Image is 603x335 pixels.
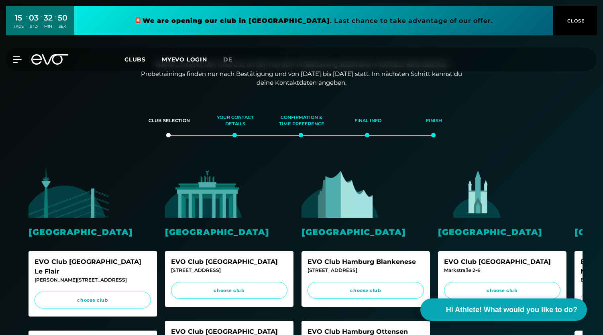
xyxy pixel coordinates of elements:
div: Markstraße 2-6 [444,267,560,274]
a: Clubs [124,55,162,63]
div: [GEOGRAPHIC_DATA] [165,226,293,238]
span: de [223,56,232,63]
div: 03 [29,12,39,24]
a: choose club [308,282,424,299]
div: 32 [44,12,53,24]
div: [GEOGRAPHIC_DATA] [29,226,157,238]
div: EVO Club Hamburg Blankenese [308,257,424,267]
div: EVO Club [GEOGRAPHIC_DATA] [171,257,287,267]
img: evofitness [301,167,382,218]
span: CLOSE [565,17,585,25]
button: Hi Athlete! What would you like to do? [420,298,587,321]
a: MYEVO LOGIN [162,56,207,63]
span: Hi Athlete! What would you like to do? [446,304,577,315]
div: EVO Club [GEOGRAPHIC_DATA] [444,257,560,267]
img: evofitness [165,167,245,218]
div: STD [29,24,39,29]
div: : [41,13,42,34]
img: evofitness [29,167,109,218]
div: SEK [58,24,67,29]
div: Finish [411,110,457,132]
div: Your contact details [212,110,259,132]
div: [GEOGRAPHIC_DATA] [301,226,430,238]
span: choose club [452,287,553,294]
div: [PERSON_NAME][STREET_ADDRESS] [35,276,151,284]
div: 15 [13,12,24,24]
div: TAGE [13,24,24,29]
div: EVO Club [GEOGRAPHIC_DATA] Le Flair [35,257,151,276]
img: evofitness [438,167,518,218]
a: choose club [171,282,287,299]
div: 50 [58,12,67,24]
a: choose club [444,282,560,299]
span: choose club [42,297,143,304]
div: Club selection [146,110,192,132]
div: [STREET_ADDRESS] [308,267,424,274]
span: choose club [315,287,416,294]
div: MIN [44,24,53,29]
div: : [55,13,56,34]
span: Clubs [124,56,146,63]
div: Confirmation & time preference [279,110,325,132]
a: de [223,55,242,64]
button: CLOSE [553,6,597,35]
div: Final info [345,110,391,132]
a: choose club [35,292,151,309]
div: [GEOGRAPHIC_DATA] [438,226,566,238]
span: choose club [179,287,280,294]
div: [STREET_ADDRESS] [171,267,287,274]
div: : [26,13,27,34]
